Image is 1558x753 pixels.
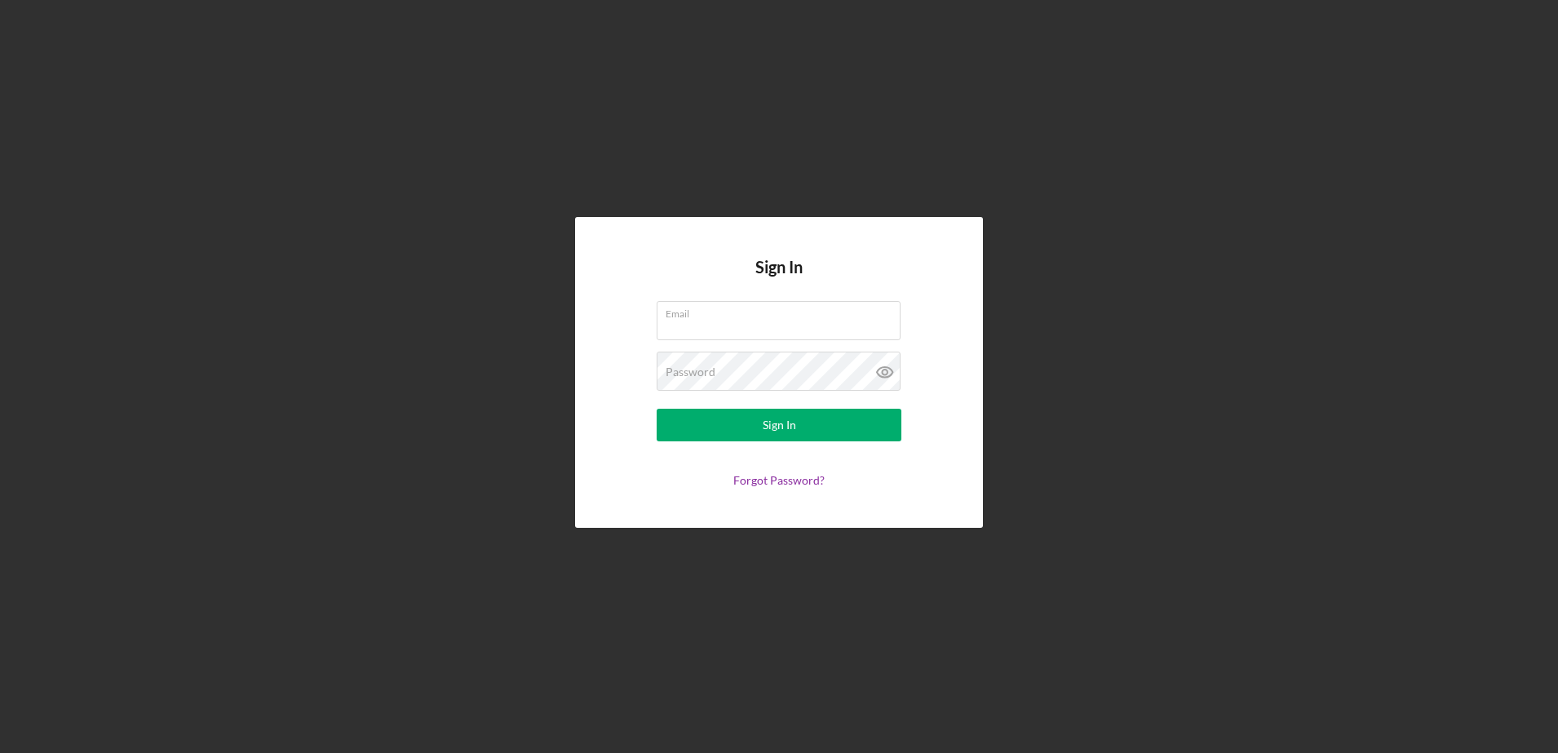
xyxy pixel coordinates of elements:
label: Password [666,365,715,379]
h4: Sign In [755,258,803,301]
label: Email [666,302,901,320]
div: Sign In [763,409,796,441]
button: Sign In [657,409,901,441]
a: Forgot Password? [733,473,825,487]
